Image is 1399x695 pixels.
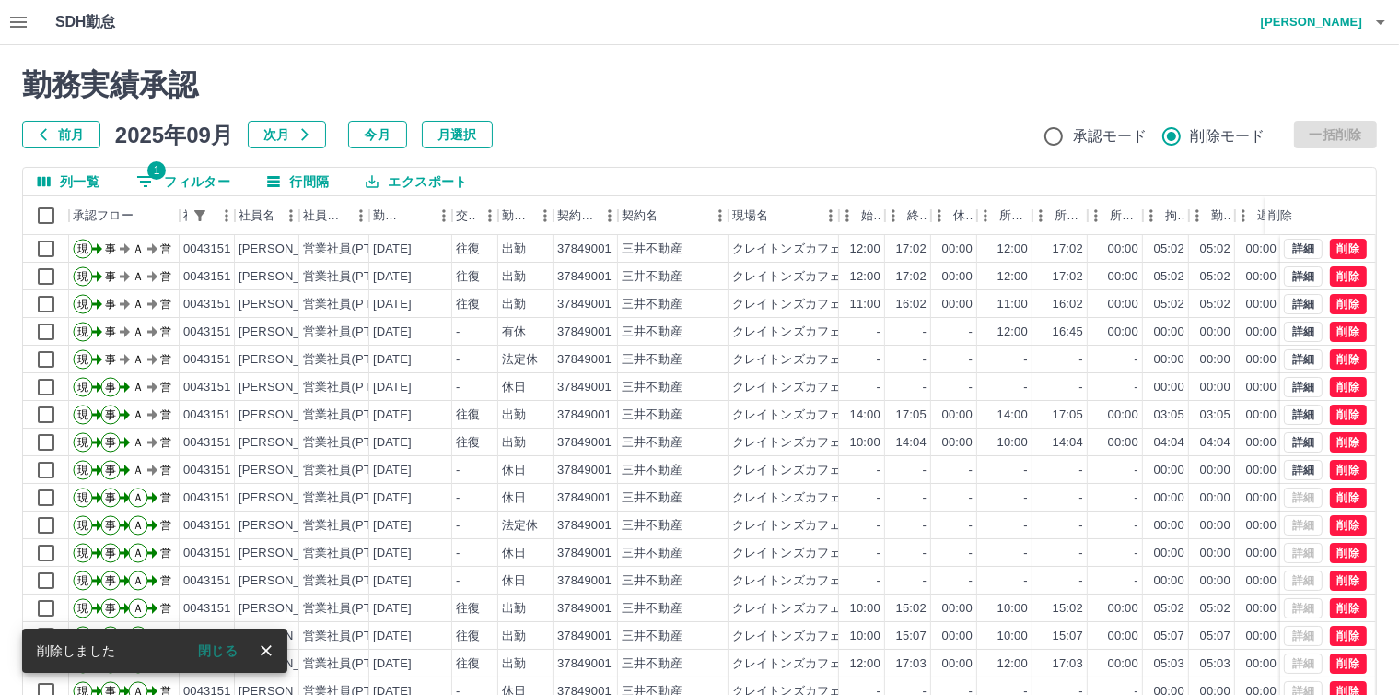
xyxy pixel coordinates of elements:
[1079,379,1083,396] div: -
[187,203,213,229] button: フィルター表示
[622,241,682,258] div: 三井不動産
[850,434,880,452] div: 10:00
[942,434,973,452] div: 00:00
[732,434,841,452] div: クレイトンズカフェ
[732,489,841,507] div: クレイトンズカフェ
[77,242,88,255] text: 現
[1088,196,1143,235] div: 所定休憩
[133,436,144,449] text: Ａ
[942,268,973,286] div: 00:00
[877,489,880,507] div: -
[1108,241,1138,258] div: 00:00
[1079,351,1083,369] div: -
[502,406,526,424] div: 出勤
[1200,268,1230,286] div: 05:02
[69,196,180,235] div: 承認フロー
[183,268,231,286] div: 0043151
[373,434,412,452] div: [DATE]
[1154,296,1184,313] div: 05:02
[23,168,114,195] button: 列選択
[1257,196,1277,235] div: 遅刻等
[1246,406,1277,424] div: 00:00
[969,351,973,369] div: -
[502,324,526,341] div: 有休
[1284,460,1323,480] button: 詳細
[22,67,1377,102] h2: 勤務実績承認
[557,434,612,452] div: 37849001
[183,351,231,369] div: 0043151
[1143,196,1189,235] div: 拘束
[557,406,612,424] div: 37849001
[105,270,116,283] text: 事
[1053,406,1083,424] div: 17:05
[1246,268,1277,286] div: 00:00
[729,196,839,235] div: 現場名
[133,353,144,366] text: Ａ
[1330,405,1367,425] button: 削除
[732,241,841,258] div: クレイトンズカフェ
[239,406,339,424] div: [PERSON_NAME]
[133,270,144,283] text: Ａ
[456,351,460,369] div: -
[456,406,480,424] div: 往復
[1135,462,1138,479] div: -
[907,196,927,235] div: 終業
[369,196,452,235] div: 勤務日
[1246,434,1277,452] div: 00:00
[456,379,460,396] div: -
[622,324,682,341] div: 三井不動産
[303,196,347,235] div: 社員区分
[183,489,231,507] div: 0043151
[1330,488,1367,508] button: 削除
[1200,434,1230,452] div: 04:04
[183,637,252,665] button: 閉じる
[160,436,171,449] text: 営
[133,381,144,394] text: Ａ
[22,121,100,148] button: 前月
[1055,196,1084,235] div: 所定終業
[77,325,88,338] text: 現
[554,196,618,235] div: 契約コード
[430,202,458,230] button: メニュー
[1135,351,1138,369] div: -
[183,379,231,396] div: 0043151
[502,268,526,286] div: 出勤
[502,241,526,258] div: 出勤
[1024,351,1028,369] div: -
[1330,322,1367,342] button: 削除
[77,408,88,421] text: 現
[502,196,531,235] div: 勤務区分
[1268,196,1292,235] div: 削除
[557,351,612,369] div: 37849001
[997,434,1028,452] div: 10:00
[896,296,927,313] div: 16:02
[877,462,880,479] div: -
[183,406,231,424] div: 0043151
[1284,405,1323,425] button: 詳細
[1330,543,1367,563] button: 削除
[1154,406,1184,424] div: 03:05
[160,353,171,366] text: 営
[115,121,233,148] h5: 2025年09月
[969,462,973,479] div: -
[502,434,526,452] div: 出勤
[303,379,400,396] div: 営業社員(PT契約)
[896,241,927,258] div: 17:02
[896,434,927,452] div: 14:04
[105,381,116,394] text: 事
[942,241,973,258] div: 00:00
[1189,196,1235,235] div: 勤務
[1200,296,1230,313] div: 05:02
[1246,241,1277,258] div: 00:00
[1330,432,1367,453] button: 削除
[1108,406,1138,424] div: 00:00
[133,242,144,255] text: Ａ
[1200,379,1230,396] div: 00:00
[239,379,339,396] div: [PERSON_NAME]
[183,324,231,341] div: 0043151
[1284,239,1323,259] button: 詳細
[557,296,612,313] div: 37849001
[1246,351,1277,369] div: 00:00
[732,196,768,235] div: 現場名
[1284,294,1323,314] button: 詳細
